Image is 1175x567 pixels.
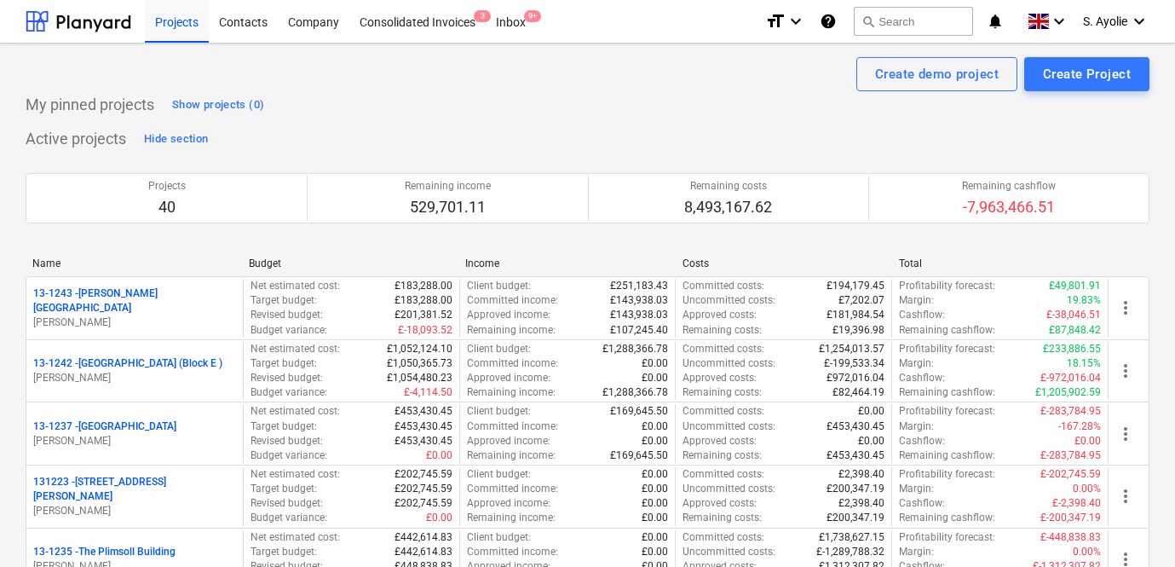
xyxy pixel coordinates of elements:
p: £0.00 [642,434,668,448]
p: Net estimated cost : [251,467,340,482]
p: 18.15% [1067,356,1101,371]
p: Cashflow : [899,371,945,385]
p: £-2,398.40 [1052,496,1101,511]
p: Cashflow : [899,308,945,322]
p: £49,801.91 [1049,279,1101,293]
p: £0.00 [642,496,668,511]
span: more_vert [1115,298,1136,318]
div: Hide section [144,130,208,149]
i: keyboard_arrow_down [1129,11,1149,32]
div: Costs [683,257,885,269]
div: Name [32,257,235,269]
p: £0.00 [642,545,668,559]
p: Margin : [899,356,934,371]
p: £183,288.00 [395,279,452,293]
p: £107,245.40 [610,323,668,338]
p: Remaining costs : [683,385,762,400]
div: 13-1237 -[GEOGRAPHIC_DATA][PERSON_NAME] [33,419,236,448]
p: £0.00 [426,511,452,525]
p: Remaining cashflow : [899,448,995,463]
p: Remaining costs [684,179,772,194]
p: £143,938.03 [610,308,668,322]
p: £1,205,902.59 [1035,385,1101,400]
p: £453,430.45 [827,419,884,434]
p: Net estimated cost : [251,279,340,293]
div: Chat Widget [1090,485,1175,567]
p: Target budget : [251,545,317,559]
p: £143,938.03 [610,293,668,308]
p: £442,614.83 [395,545,452,559]
p: £2,398.40 [838,467,884,482]
p: £453,430.45 [395,419,452,434]
p: £1,738,627.15 [819,530,884,545]
p: 529,701.11 [405,197,491,217]
p: Approved income : [467,434,550,448]
p: My pinned projects [26,95,154,115]
p: Approved costs : [683,308,757,322]
p: Approved costs : [683,371,757,385]
p: £1,052,124.10 [387,342,452,356]
p: £202,745.59 [395,467,452,482]
p: £0.00 [1074,434,1101,448]
p: £-199,533.34 [824,356,884,371]
p: 0.00% [1073,482,1101,496]
p: Committed income : [467,482,558,496]
p: Remaining income : [467,511,556,525]
button: Hide section [140,125,212,153]
p: £233,886.55 [1043,342,1101,356]
p: Revised budget : [251,496,323,511]
p: 40 [148,197,186,217]
p: £0.00 [642,482,668,496]
p: Margin : [899,419,934,434]
p: Profitability forecast : [899,467,995,482]
p: Budget variance : [251,448,327,463]
p: Client budget : [467,530,531,545]
p: Approved income : [467,308,550,322]
p: Uncommitted costs : [683,545,775,559]
p: Committed costs : [683,404,764,419]
p: Projects [148,179,186,194]
p: £200,347.19 [827,482,884,496]
p: Remaining cashflow : [899,323,995,338]
p: £1,288,366.78 [602,385,668,400]
p: [PERSON_NAME] [33,434,236,448]
p: £-202,745.59 [1040,467,1101,482]
p: 13-1235 - The Plimsoll Building [33,545,176,559]
div: Show projects (0) [172,95,264,115]
p: £453,430.45 [395,434,452,448]
p: Active projects [26,129,126,149]
button: Search [854,7,973,36]
p: Remaining cashflow [962,179,1056,194]
p: £453,430.45 [395,404,452,419]
p: £0.00 [426,448,452,463]
p: Remaining costs : [683,511,762,525]
button: Create Project [1024,57,1149,91]
p: £87,848.42 [1049,323,1101,338]
p: Committed costs : [683,342,764,356]
p: Committed costs : [683,530,764,545]
i: keyboard_arrow_down [786,11,806,32]
span: 9+ [524,10,541,22]
p: -167.28% [1058,419,1101,434]
p: [PERSON_NAME] [33,315,236,330]
p: Target budget : [251,482,317,496]
p: £-972,016.04 [1040,371,1101,385]
p: Committed income : [467,293,558,308]
p: Remaining income [405,179,491,194]
p: £169,645.50 [610,448,668,463]
p: Client budget : [467,342,531,356]
p: Budget variance : [251,385,327,400]
p: £251,183.43 [610,279,668,293]
p: £201,381.52 [395,308,452,322]
p: £2,398.40 [838,496,884,511]
p: Approved costs : [683,434,757,448]
p: £169,645.50 [610,404,668,419]
p: Committed income : [467,545,558,559]
p: Revised budget : [251,308,323,322]
i: notifications [987,11,1004,32]
p: Revised budget : [251,371,323,385]
p: Budget variance : [251,511,327,525]
p: £-1,289,788.32 [816,545,884,559]
p: £-283,784.95 [1040,448,1101,463]
p: Target budget : [251,293,317,308]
